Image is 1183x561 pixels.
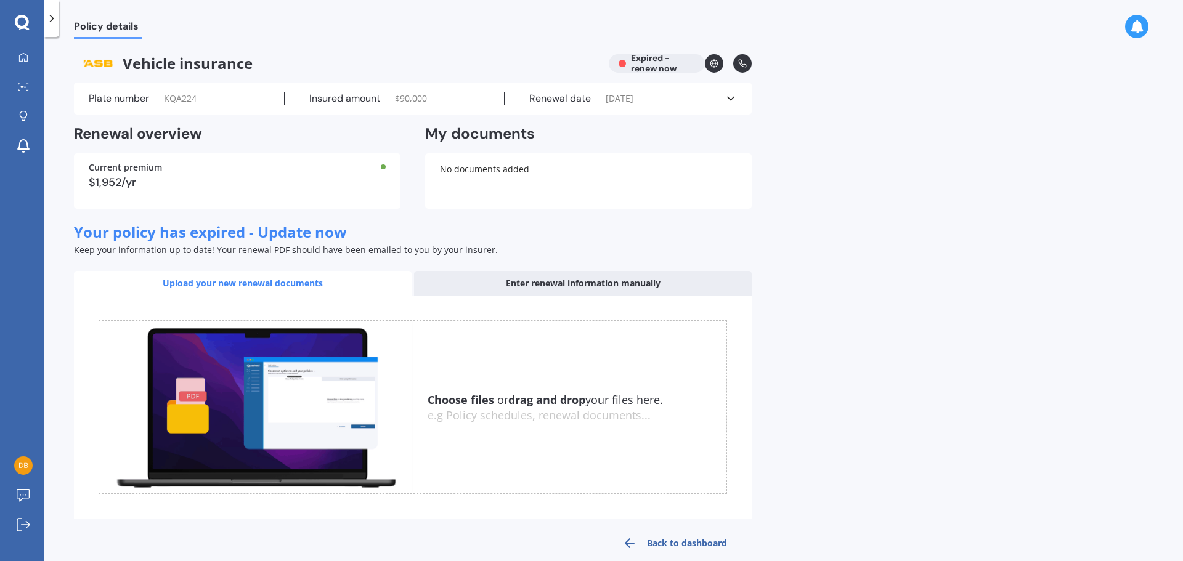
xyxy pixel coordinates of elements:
div: No documents added [425,153,752,209]
span: [DATE] [606,92,633,105]
label: Insured amount [309,92,380,105]
div: Current premium [89,163,386,172]
a: Back to dashboard [598,528,752,558]
div: $1,952/yr [89,177,386,188]
div: Enter renewal information manually [414,271,752,296]
img: upload.de96410c8ce839c3fdd5.gif [99,321,413,494]
b: drag and drop [508,392,585,407]
h2: My documents [425,124,535,143]
u: Choose files [428,392,494,407]
h2: Renewal overview [74,124,400,143]
span: Policy details [74,20,142,37]
div: Upload your new renewal documents [74,271,412,296]
span: KQA224 [164,92,197,105]
span: $ 90,000 [395,92,427,105]
div: e.g Policy schedules, renewal documents... [428,409,726,422]
label: Plate number [89,92,149,105]
label: Renewal date [529,92,591,105]
span: Vehicle insurance [74,54,599,73]
img: dd8bcd76f3481f59ee312b48c4090b55 [14,456,33,475]
span: or your files here. [428,392,663,407]
span: Your policy has expired - Update now [74,222,347,242]
span: Keep your information up to date! Your renewal PDF should have been emailed to you by your insurer. [74,244,498,256]
img: ASB.png [74,54,123,73]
